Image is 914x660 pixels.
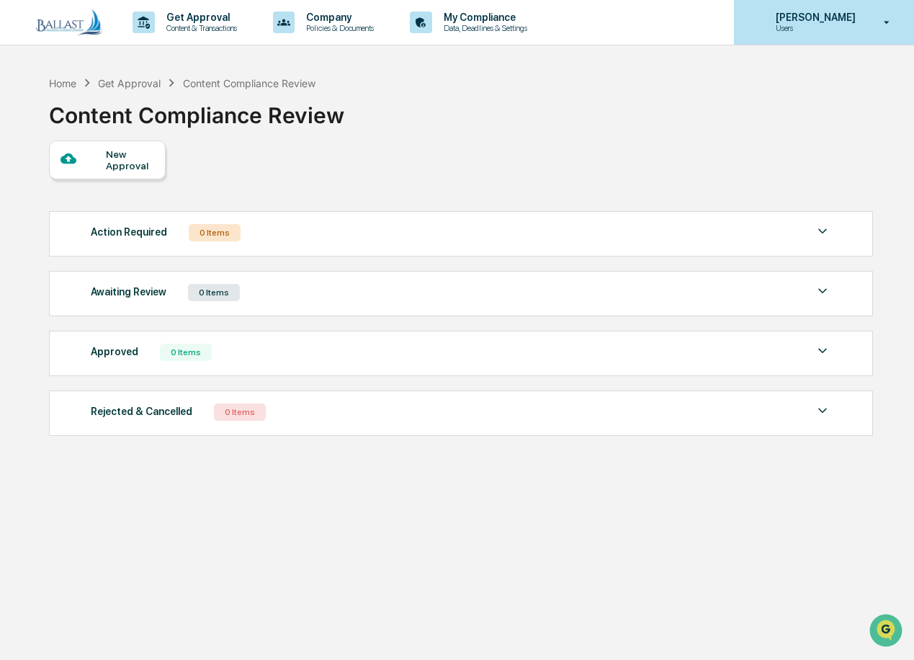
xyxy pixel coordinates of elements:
span: Preclearance [29,182,93,196]
div: 🖐️ [14,183,26,195]
p: Policies & Documents [295,23,381,33]
span: Pylon [143,244,174,255]
div: 0 Items [188,284,240,301]
p: Get Approval [155,12,244,23]
p: [PERSON_NAME] [764,12,863,23]
span: Attestations [119,182,179,196]
div: Awaiting Review [91,282,166,301]
a: 🗄️Attestations [99,176,184,202]
div: 0 Items [189,224,241,241]
iframe: Open customer support [868,612,907,651]
div: 0 Items [160,344,212,361]
a: Powered byPylon [102,244,174,255]
div: 🗄️ [104,183,116,195]
div: Content Compliance Review [49,91,344,128]
div: Get Approval [98,77,161,89]
p: My Compliance [432,12,534,23]
div: Start new chat [49,110,236,125]
p: Users [764,23,863,33]
img: 1746055101610-c473b297-6a78-478c-a979-82029cc54cd1 [14,110,40,136]
span: Data Lookup [29,209,91,223]
div: 🔎 [14,210,26,222]
button: Start new chat [245,115,262,132]
div: Rejected & Cancelled [91,402,192,421]
p: Content & Transactions [155,23,244,33]
a: 🖐️Preclearance [9,176,99,202]
img: logo [35,9,104,36]
div: Home [49,77,76,89]
div: Content Compliance Review [183,77,315,89]
p: How can we help? [14,30,262,53]
div: 0 Items [214,403,266,421]
p: Data, Deadlines & Settings [432,23,534,33]
div: New Approval [106,148,154,171]
div: We're available if you need us! [49,125,182,136]
div: Approved [91,342,138,361]
a: 🔎Data Lookup [9,203,97,229]
img: caret [814,282,831,300]
p: Company [295,12,381,23]
img: caret [814,342,831,360]
div: Action Required [91,223,167,241]
img: caret [814,223,831,240]
img: caret [814,402,831,419]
